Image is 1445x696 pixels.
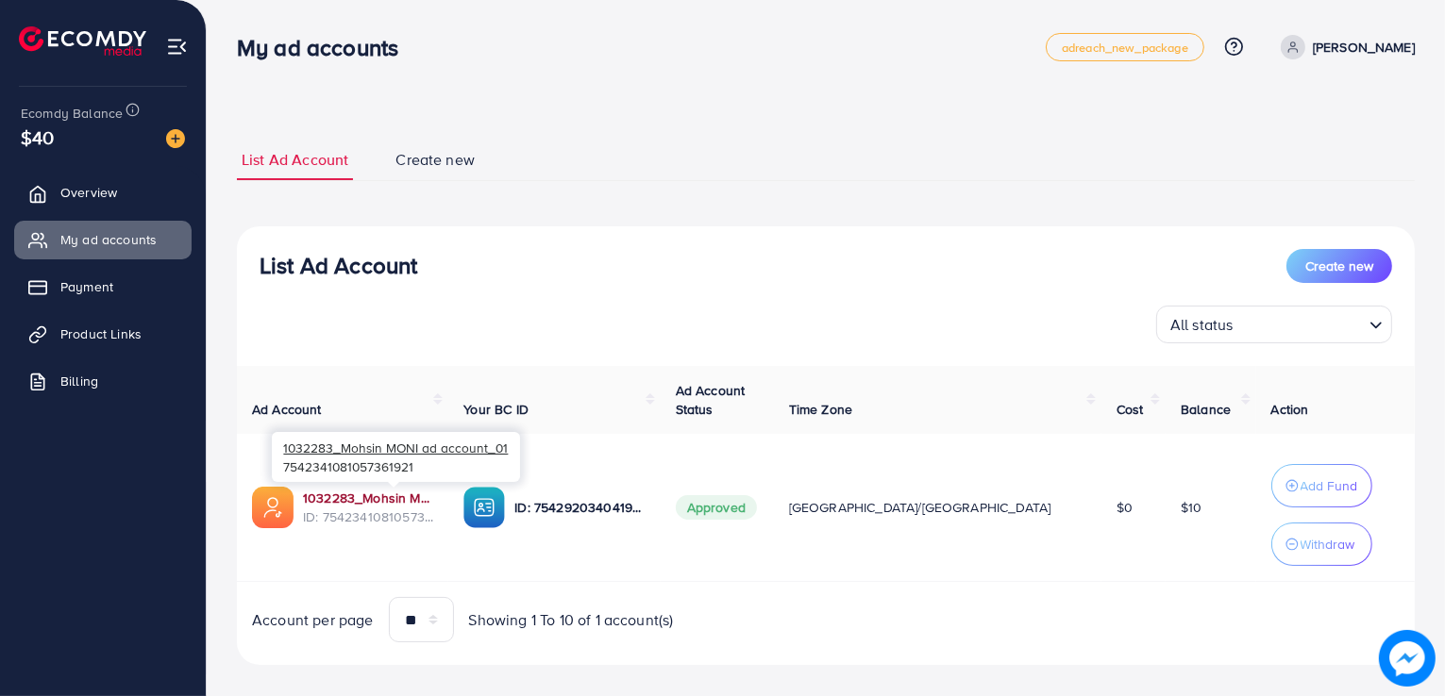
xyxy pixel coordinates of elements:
[1379,630,1436,687] img: image
[272,432,520,482] div: 7542341081057361921
[1286,249,1392,283] button: Create new
[676,495,757,520] span: Approved
[463,487,505,528] img: ic-ba-acc.ded83a64.svg
[1117,498,1133,517] span: $0
[14,268,192,306] a: Payment
[252,487,294,528] img: ic-ads-acc.e4c84228.svg
[1239,307,1362,339] input: Search for option
[242,149,348,171] span: List Ad Account
[14,221,192,258] a: My ad accounts
[1271,522,1372,566] button: Withdraw
[60,183,117,202] span: Overview
[1117,400,1144,419] span: Cost
[514,496,645,519] p: ID: 7542920340419346439
[1305,257,1373,275] span: Create new
[260,252,417,279] h3: List Ad Account
[14,315,192,353] a: Product Links
[395,149,475,171] span: Create new
[303,489,433,507] a: 1032283_Mohsin MONI ad account_01
[469,609,674,631] span: Showing 1 To 10 of 1 account(s)
[18,120,58,156] span: $40
[21,104,123,123] span: Ecomdy Balance
[676,381,746,419] span: Ad Account Status
[1156,306,1392,343] div: Search for option
[237,34,413,61] h3: My ad accounts
[1046,33,1204,61] a: adreach_new_package
[1181,400,1231,419] span: Balance
[14,362,192,400] a: Billing
[463,400,529,419] span: Your BC ID
[166,129,185,148] img: image
[283,439,508,456] span: 1032283_Mohsin MONI ad account_01
[789,498,1051,517] span: [GEOGRAPHIC_DATA]/[GEOGRAPHIC_DATA]
[252,609,374,631] span: Account per page
[789,400,852,419] span: Time Zone
[60,372,98,390] span: Billing
[1062,41,1188,54] span: adreach_new_package
[19,26,146,56] img: logo
[1271,464,1372,507] button: Add Fund
[1301,474,1358,497] p: Add Fund
[60,230,157,249] span: My ad accounts
[1167,311,1237,339] span: All status
[1181,498,1201,517] span: $10
[166,36,188,58] img: menu
[60,324,142,343] span: Product Links
[303,507,433,526] span: ID: 7542341081057361921
[252,400,322,419] span: Ad Account
[1271,400,1309,419] span: Action
[1301,533,1355,555] p: Withdraw
[14,174,192,211] a: Overview
[60,277,113,296] span: Payment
